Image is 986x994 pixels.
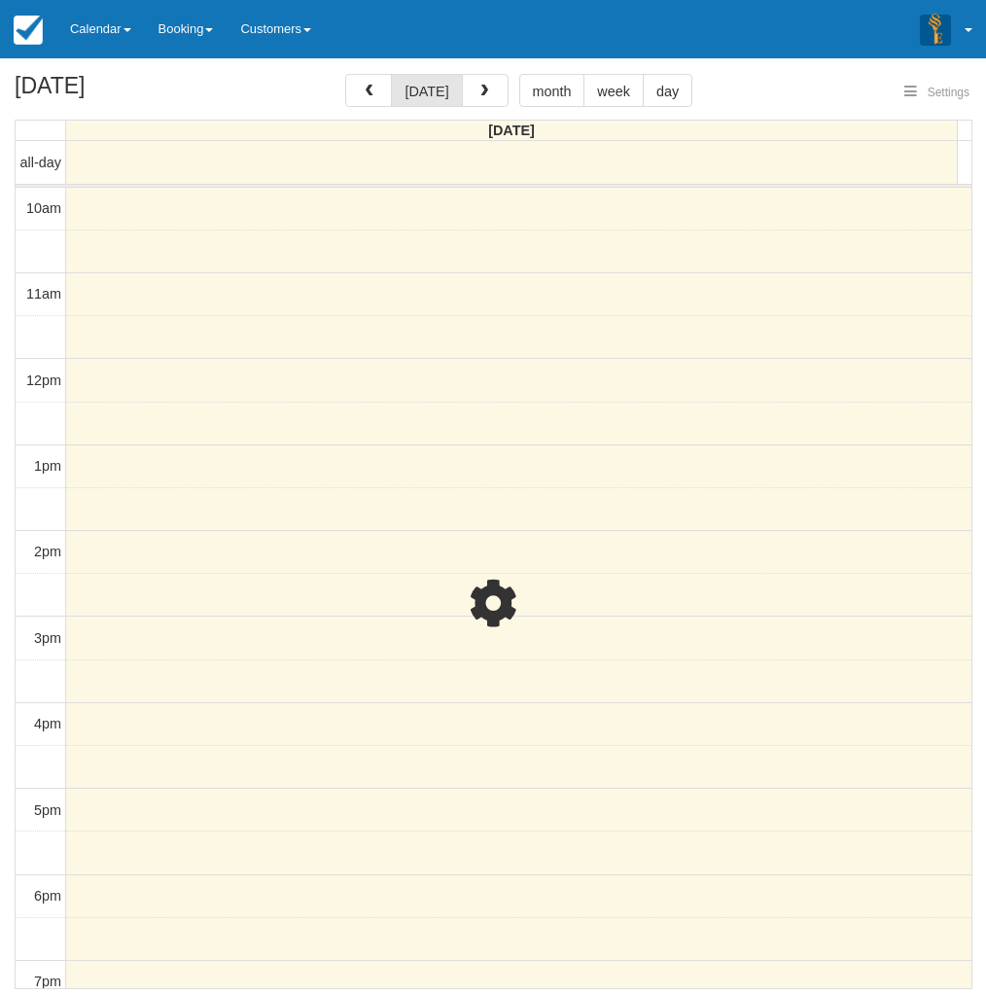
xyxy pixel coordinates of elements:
span: 7pm [34,974,61,989]
span: 1pm [34,458,61,474]
span: 3pm [34,630,61,646]
span: 12pm [26,373,61,388]
button: month [519,74,585,107]
span: 2pm [34,544,61,559]
span: 10am [26,200,61,216]
button: Settings [893,79,981,107]
button: week [583,74,644,107]
button: [DATE] [391,74,462,107]
span: [DATE] [488,123,535,138]
span: all-day [20,155,61,170]
span: 5pm [34,802,61,818]
img: checkfront-main-nav-mini-logo.png [14,16,43,45]
span: 4pm [34,716,61,731]
h2: [DATE] [15,74,261,110]
button: day [643,74,692,107]
span: 6pm [34,888,61,904]
span: Settings [928,86,969,99]
img: A3 [920,14,951,45]
span: 11am [26,286,61,302]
